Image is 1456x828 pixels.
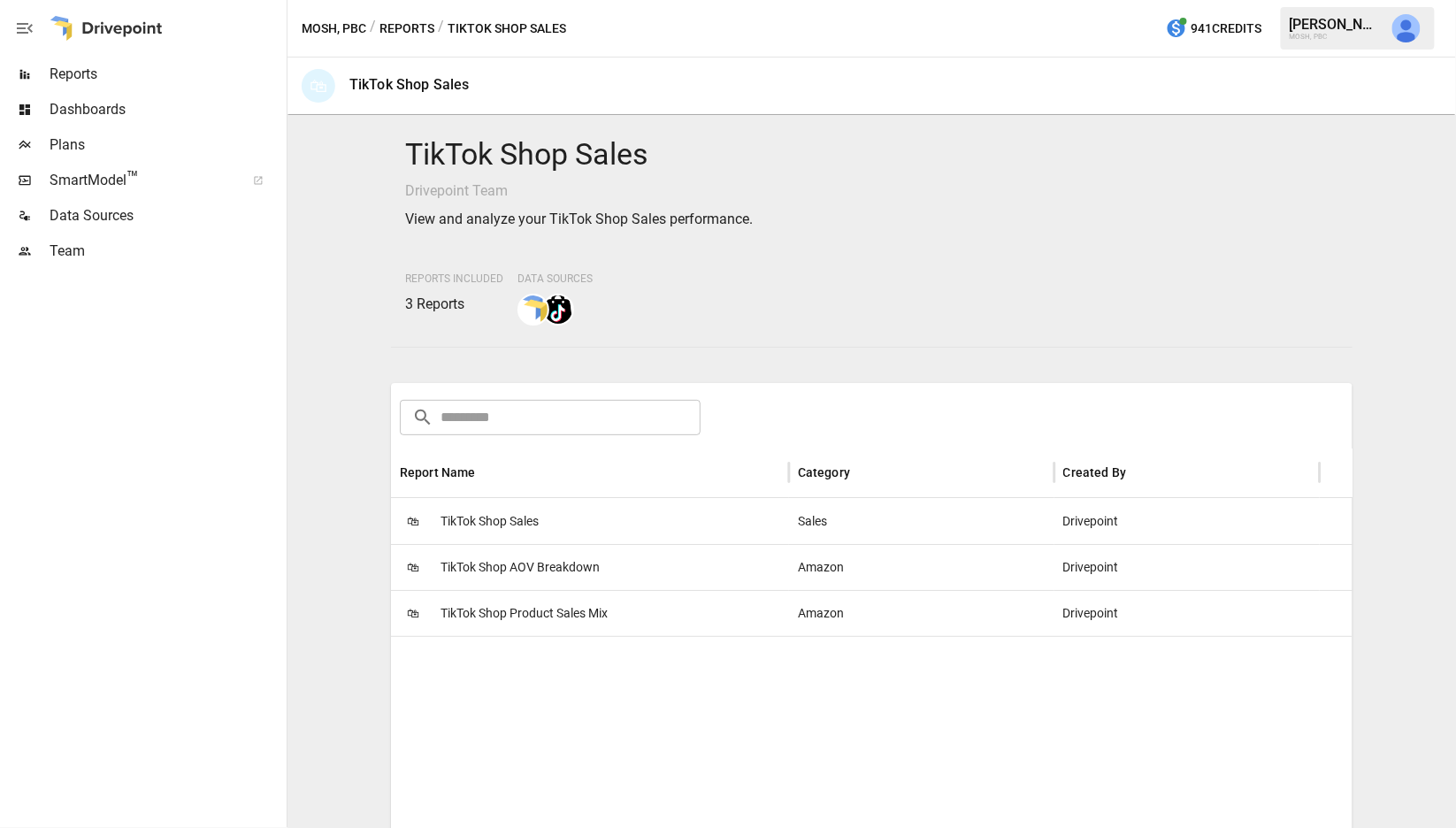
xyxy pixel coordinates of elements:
div: Drivepoint [1054,590,1320,636]
div: Amazon [789,544,1054,590]
div: 🛍 [302,69,335,103]
span: 🛍 [400,554,426,580]
span: ™ [126,167,139,189]
button: 941Credits [1159,12,1269,45]
span: TikTok Shop Sales [441,499,539,544]
span: 🛍 [400,600,426,626]
button: MOSH, PBC [302,18,366,40]
button: Reports [379,18,434,40]
div: [PERSON_NAME] [1290,16,1382,33]
span: Data Sources [517,272,593,285]
div: MOSH, PBC [1290,33,1382,41]
div: Report Name [400,465,476,479]
div: / [370,18,376,40]
span: TikTok Shop AOV Breakdown [441,545,600,590]
img: smart model [519,295,548,324]
div: Category [798,465,850,479]
button: Jeff Gamsey [1382,4,1431,53]
span: TikTok Shop Product Sales Mix [441,591,608,636]
span: 941 Credits [1192,18,1262,40]
p: View and analyze your TikTok Shop Sales performance. [405,209,1339,230]
span: Reports [50,64,283,85]
button: Sort [1128,460,1153,485]
div: TikTok Shop Sales [349,76,470,93]
span: Reports Included [405,272,503,285]
button: Sort [478,460,502,485]
h4: TikTok Shop Sales [405,136,1339,173]
img: Jeff Gamsey [1392,14,1421,42]
div: Drivepoint [1054,544,1320,590]
span: SmartModel [50,170,234,191]
div: / [438,18,444,40]
span: Dashboards [50,99,283,120]
span: Plans [50,134,283,156]
p: 3 Reports [405,294,503,315]
div: Amazon [789,590,1054,636]
div: Sales [789,498,1054,544]
span: Data Sources [50,205,283,226]
p: Drivepoint Team [405,180,1339,202]
div: Created By [1063,465,1127,479]
div: Drivepoint [1054,498,1320,544]
span: Team [50,241,283,262]
button: Sort [852,460,877,485]
img: tiktok [544,295,572,324]
span: 🛍 [400,508,426,534]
